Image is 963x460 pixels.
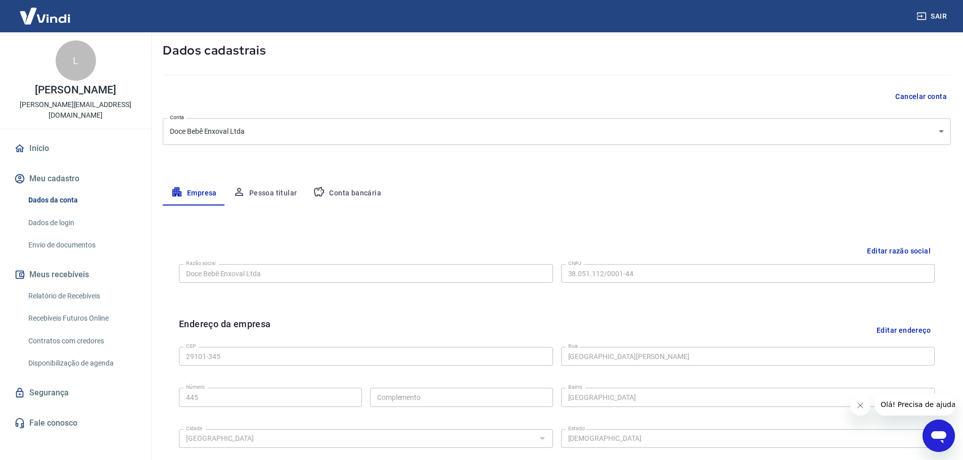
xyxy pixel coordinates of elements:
label: Rua [568,342,578,350]
label: Número [186,383,205,391]
label: CEP [186,342,196,350]
button: Sair [914,7,951,26]
button: Editar razão social [863,242,935,261]
a: Fale conosco [12,412,139,434]
h5: Dados cadastrais [163,42,951,59]
span: Olá! Precisa de ajuda? [6,7,85,15]
p: [PERSON_NAME][EMAIL_ADDRESS][DOMAIN_NAME] [8,99,143,121]
a: Relatório de Recebíveis [24,286,139,306]
label: Conta [170,114,184,121]
button: Meus recebíveis [12,264,139,286]
label: Razão social [186,260,216,267]
a: Contratos com credores [24,331,139,351]
button: Pessoa titular [225,181,305,206]
a: Dados de login [24,213,139,233]
input: Digite aqui algumas palavras para buscar a cidade [182,432,533,445]
div: L [56,40,96,81]
button: Editar endereço [873,317,935,343]
a: Envio de documentos [24,235,139,255]
a: Disponibilização de agenda [24,353,139,374]
label: Bairro [568,383,582,391]
button: Meu cadastro [12,168,139,190]
button: Empresa [163,181,225,206]
label: Cidade [186,425,202,432]
a: Segurança [12,382,139,404]
label: Estado [568,425,585,432]
h6: Endereço da empresa [179,317,271,343]
iframe: Fechar mensagem [850,395,870,416]
div: Doce Bebê Enxoval Ltda [163,118,951,145]
label: CNPJ [568,260,581,267]
a: Início [12,137,139,160]
a: Recebíveis Futuros Online [24,308,139,329]
button: Conta bancária [305,181,389,206]
a: Dados da conta [24,190,139,211]
img: Vindi [12,1,78,31]
iframe: Botão para abrir a janela de mensagens [923,420,955,452]
p: [PERSON_NAME] [35,85,116,95]
button: Cancelar conta [891,87,951,106]
iframe: Mensagem da empresa [875,393,955,416]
